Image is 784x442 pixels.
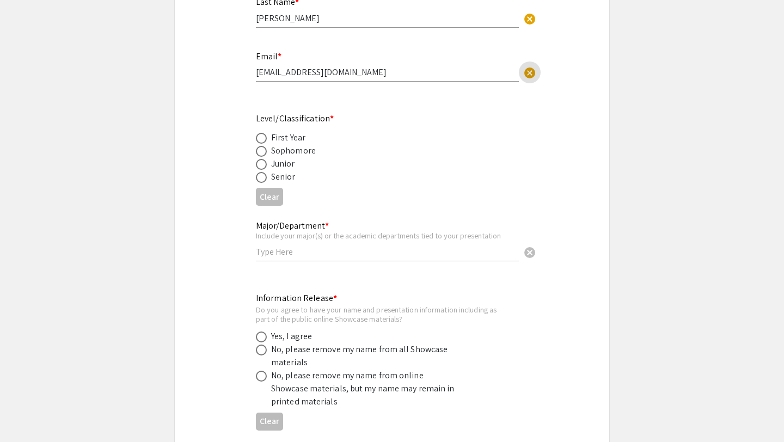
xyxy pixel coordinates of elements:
span: cancel [523,246,536,259]
button: Clear [519,241,541,262]
mat-label: Major/Department [256,220,329,231]
div: No, please remove my name from all Showcase materials [271,343,462,369]
button: Clear [256,188,283,206]
input: Type Here [256,66,519,78]
iframe: Chat [8,393,46,434]
button: Clear [519,62,541,83]
div: First Year [271,131,305,144]
span: cancel [523,66,536,79]
mat-label: Information Release [256,292,337,304]
button: Clear [519,7,541,29]
input: Type Here [256,246,519,257]
div: No, please remove my name from online Showcase materials, but my name may remain in printed mater... [271,369,462,408]
input: Type Here [256,13,519,24]
mat-label: Level/Classification [256,113,334,124]
div: Do you agree to have your name and presentation information including as part of the public onlin... [256,305,511,324]
div: Sophomore [271,144,316,157]
button: Clear [256,413,283,431]
div: Junior [271,157,295,170]
div: Yes, I agree [271,330,312,343]
div: Include your major(s) or the academic departments tied to your presentation [256,231,519,241]
div: Senior [271,170,296,183]
span: cancel [523,13,536,26]
mat-label: Email [256,51,281,62]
